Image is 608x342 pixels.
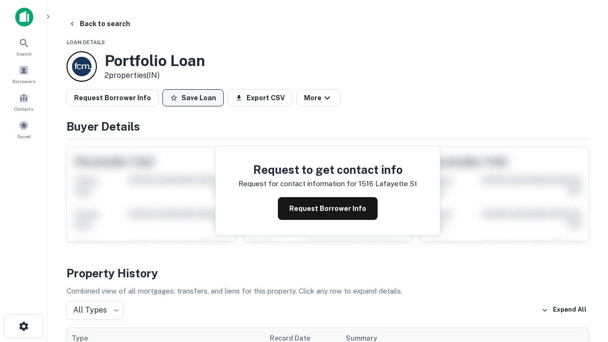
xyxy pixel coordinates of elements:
p: 1516 lafayette st [359,178,417,190]
span: Contacts [14,105,33,113]
p: Request for contact information for [238,178,357,190]
h3: Portfolio Loan [104,52,205,70]
div: All Types [66,301,123,320]
a: Search [3,34,45,59]
button: Expand All [539,303,589,317]
a: Borrowers [3,61,45,87]
p: 2 properties (IN) [104,70,205,81]
h4: Request to get contact info [238,161,417,178]
button: Back to search [65,15,134,32]
iframe: Chat Widget [560,266,608,312]
button: More [296,89,341,106]
button: Save Loan [162,89,224,106]
h4: Buyer Details [66,118,589,135]
span: Loan Details [66,39,105,45]
button: Request Borrower Info [66,89,159,106]
span: Borrowers [12,77,35,85]
span: Search [16,50,32,57]
a: Saved [3,116,45,142]
img: capitalize-icon.png [15,8,33,27]
button: Request Borrower Info [278,197,378,220]
a: Contacts [3,89,45,114]
h4: Property History [66,265,589,282]
button: Export CSV [228,89,293,106]
p: Combined view of all mortgages, transfers, and liens for this property. Click any row to expand d... [66,285,589,297]
span: Saved [17,133,31,140]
